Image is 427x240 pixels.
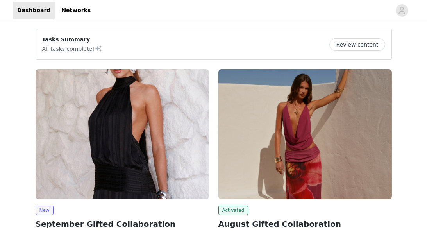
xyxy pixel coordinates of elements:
a: Dashboard [13,2,55,19]
button: Review content [329,38,385,51]
span: New [36,206,54,215]
span: Activated [218,206,248,215]
a: Networks [57,2,95,19]
img: Peppermayo AUS [218,69,392,199]
p: All tasks complete! [42,44,102,53]
p: Tasks Summary [42,36,102,44]
h2: September Gifted Collaboration [36,218,209,230]
img: Peppermayo AUS [36,69,209,199]
h2: August Gifted Collaboration [218,218,392,230]
div: avatar [398,4,406,17]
